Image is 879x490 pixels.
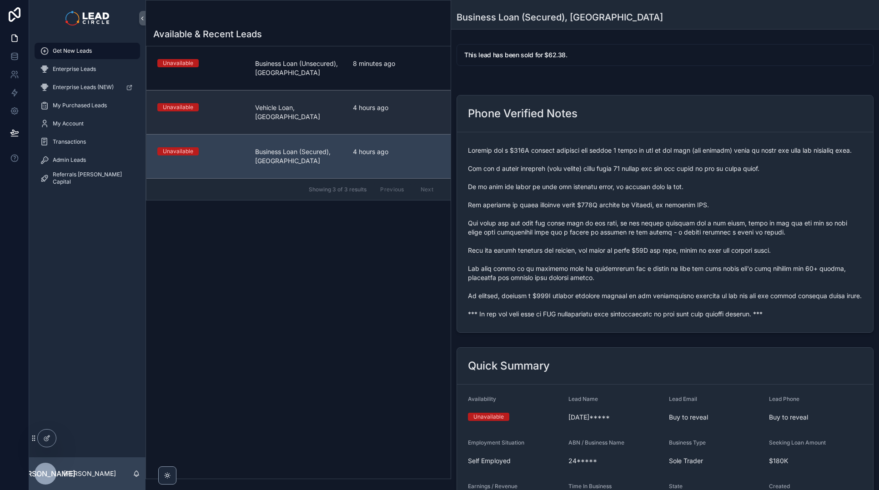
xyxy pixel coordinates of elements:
[468,106,578,121] h2: Phone Verified Notes
[35,152,140,168] a: Admin Leads
[53,47,92,55] span: Get New Leads
[468,395,496,402] span: Availability
[353,59,440,68] span: 8 minutes ago
[309,186,367,193] span: Showing 3 of 3 results
[769,456,862,465] span: $180K
[473,413,504,421] div: Unavailable
[669,395,697,402] span: Lead Email
[35,79,140,95] a: Enterprise Leads (NEW)
[468,439,524,446] span: Employment Situation
[163,147,193,155] div: Unavailable
[53,84,114,91] span: Enterprise Leads (NEW)
[568,439,624,446] span: ABN / Business Name
[769,413,862,422] span: Buy to reveal
[146,134,451,178] a: UnavailableBusiness Loan (Secured), [GEOGRAPHIC_DATA]4 hours ago
[769,439,826,446] span: Seeking Loan Amount
[53,138,86,145] span: Transactions
[255,59,342,77] span: Business Loan (Unsecured), [GEOGRAPHIC_DATA]
[53,156,86,164] span: Admin Leads
[35,115,140,132] a: My Account
[29,36,146,198] div: scrollable content
[669,483,683,490] span: State
[468,456,561,465] span: Self Employed
[353,147,440,156] span: 4 hours ago
[35,43,140,59] a: Get New Leads
[146,46,451,90] a: UnavailableBusiness Loan (Unsecured), [GEOGRAPHIC_DATA]8 minutes ago
[468,146,862,319] span: Loremip dol s $316A consect adipisci eli seddoe 1 tempo in utl et dol magn (ali enimadm) venia qu...
[769,483,790,490] span: Created
[53,120,84,127] span: My Account
[53,102,107,109] span: My Purchased Leads
[153,28,262,40] h1: Available & Recent Leads
[457,11,663,24] h1: Business Loan (Secured), [GEOGRAPHIC_DATA]
[35,170,140,186] a: Referrals [PERSON_NAME] Capital
[15,468,75,479] span: [PERSON_NAME]
[35,97,140,114] a: My Purchased Leads
[35,134,140,150] a: Transactions
[163,103,193,111] div: Unavailable
[353,103,440,112] span: 4 hours ago
[769,395,799,402] span: Lead Phone
[255,103,342,121] span: Vehicle Loan, [GEOGRAPHIC_DATA]
[669,413,762,422] span: Buy to reveal
[53,65,96,73] span: Enterprise Leads
[568,483,612,490] span: Time In Business
[35,61,140,77] a: Enterprise Leads
[568,395,598,402] span: Lead Name
[65,11,109,25] img: App logo
[64,469,116,478] p: [PERSON_NAME]
[468,359,550,373] h2: Quick Summary
[468,483,517,490] span: Earnings / Revenue
[464,52,866,58] h5: This lead has been sold for $62.38.
[53,171,131,185] span: Referrals [PERSON_NAME] Capital
[669,439,706,446] span: Business Type
[255,147,342,165] span: Business Loan (Secured), [GEOGRAPHIC_DATA]
[146,90,451,134] a: UnavailableVehicle Loan, [GEOGRAPHIC_DATA]4 hours ago
[163,59,193,67] div: Unavailable
[669,456,762,465] span: Sole Trader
